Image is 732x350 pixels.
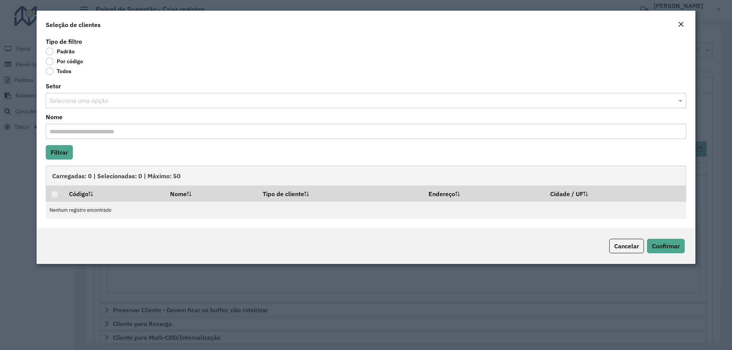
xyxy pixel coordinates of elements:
label: Setor [46,82,61,91]
span: Confirmar [652,242,680,250]
button: Confirmar [647,239,685,253]
td: Nenhum registro encontrado [46,202,686,219]
th: Endereço [423,185,545,201]
button: Filtrar [46,145,73,160]
th: Código [64,185,164,201]
label: Todos [46,67,71,75]
button: Cancelar [609,239,644,253]
span: Cancelar [614,242,639,250]
th: Tipo de cliente [258,185,423,201]
label: Por código [46,58,83,65]
th: Nome [165,185,258,201]
label: Padrão [46,48,75,55]
label: Tipo de filtro [46,37,82,46]
em: Fechar [678,21,684,27]
div: Carregadas: 0 | Selecionadas: 0 | Máximo: 50 [46,166,686,185]
th: Cidade / UF [545,185,686,201]
h4: Seleção de clientes [46,20,101,29]
button: Close [676,20,686,30]
label: Nome [46,112,63,121]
